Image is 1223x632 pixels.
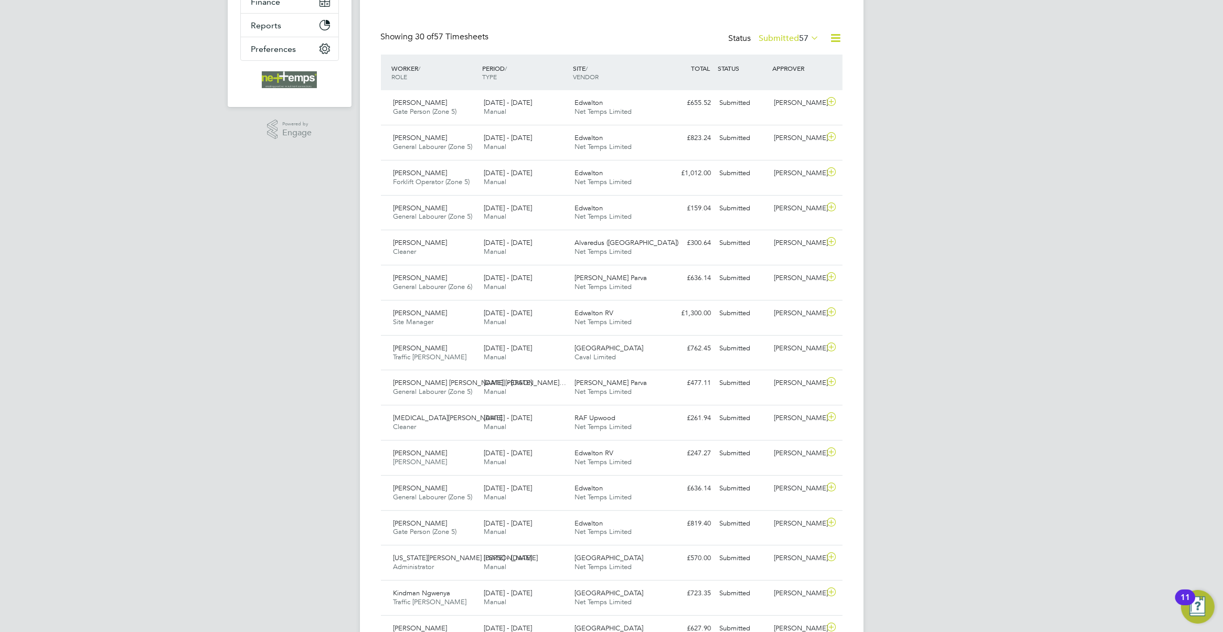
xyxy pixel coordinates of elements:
span: General Labourer (Zone 5) [394,492,473,501]
span: Manual [484,527,506,536]
span: Edwalton RV [575,308,613,317]
span: Net Temps Limited [575,142,632,151]
span: [DATE] - [DATE] [484,273,532,282]
span: [PERSON_NAME] [394,133,448,142]
div: Submitted [716,374,770,392]
span: [DATE] - [DATE] [484,203,532,212]
div: £762.45 [661,340,716,357]
span: Reports [251,20,282,30]
span: 57 Timesheets [416,31,489,42]
div: £636.14 [661,270,716,287]
span: Net Temps Limited [575,597,632,606]
div: [PERSON_NAME] [770,130,824,147]
span: [PERSON_NAME] [394,203,448,212]
span: [DATE] - [DATE] [484,519,532,528]
div: Submitted [716,445,770,462]
span: Manual [484,177,506,186]
div: Submitted [716,515,770,532]
span: [MEDICAL_DATA][PERSON_NAME] [394,413,503,422]
span: [PERSON_NAME] [PERSON_NAME] [PERSON_NAME]… [394,378,567,387]
span: Manual [484,352,506,361]
span: Traffic [PERSON_NAME] [394,597,467,606]
div: £477.11 [661,374,716,392]
span: Cleaner [394,422,417,431]
span: TYPE [482,72,497,81]
div: [PERSON_NAME] [770,585,824,602]
span: [DATE] - [DATE] [484,133,532,142]
div: Submitted [716,340,770,357]
span: Net Temps Limited [575,282,632,291]
div: Submitted [716,234,770,252]
div: Submitted [716,130,770,147]
span: Manual [484,387,506,396]
div: £655.52 [661,94,716,112]
div: 11 [1181,597,1190,611]
div: PERIOD [480,59,570,86]
div: Showing [381,31,491,42]
span: Edwalton [575,133,603,142]
span: Administrator [394,562,434,571]
span: 30 of [416,31,434,42]
div: £300.64 [661,234,716,252]
div: Status [729,31,822,46]
span: [DATE] - [DATE] [484,484,532,492]
span: Net Temps Limited [575,492,632,501]
span: [PERSON_NAME] [394,484,448,492]
button: Preferences [241,37,338,60]
div: [PERSON_NAME] [770,305,824,322]
div: Submitted [716,165,770,182]
div: APPROVER [770,59,824,78]
span: [PERSON_NAME] [394,457,448,466]
span: Net Temps Limited [575,457,632,466]
span: Preferences [251,44,296,54]
div: Submitted [716,94,770,112]
span: [PERSON_NAME] [394,448,448,457]
span: TOTAL [692,64,710,72]
div: £247.27 [661,445,716,462]
span: Alvaredus ([GEOGRAPHIC_DATA]) [575,238,678,247]
div: £823.24 [661,130,716,147]
span: General Labourer (Zone 5) [394,387,473,396]
span: / [586,64,588,72]
span: [PERSON_NAME] [394,238,448,247]
span: Manual [484,597,506,606]
span: [DATE] - [DATE] [484,448,532,457]
span: Caval Limited [575,352,616,361]
span: [PERSON_NAME] Parva [575,378,647,387]
span: Net Temps Limited [575,317,632,326]
span: Cleaner [394,247,417,256]
span: Site Manager [394,317,434,326]
div: [PERSON_NAME] [770,374,824,392]
span: Engage [282,128,312,137]
span: Edwalton [575,168,603,177]
span: Net Temps Limited [575,527,632,536]
span: Manual [484,562,506,571]
div: [PERSON_NAME] [770,515,824,532]
span: [PERSON_NAME] [394,519,448,528]
span: [PERSON_NAME] [394,98,448,107]
div: [PERSON_NAME] [770,480,824,497]
span: [GEOGRAPHIC_DATA] [575,588,643,597]
span: Net Temps Limited [575,422,632,431]
span: Manual [484,457,506,466]
span: [PERSON_NAME] [394,168,448,177]
span: [PERSON_NAME] [394,308,448,317]
div: [PERSON_NAME] [770,340,824,357]
div: £1,012.00 [661,165,716,182]
span: [PERSON_NAME] Parva [575,273,647,282]
div: £261.94 [661,410,716,427]
span: 57 [800,33,809,44]
div: Submitted [716,200,770,217]
span: RAF Upwood [575,413,615,422]
span: Edwalton [575,203,603,212]
img: net-temps-logo-retina.png [262,71,317,88]
span: [PERSON_NAME] [394,273,448,282]
span: Manual [484,492,506,501]
label: Submitted [759,33,820,44]
button: Open Resource Center, 11 new notifications [1181,590,1215,624]
div: [PERSON_NAME] [770,410,824,427]
span: [DATE] - [DATE] [484,378,532,387]
span: Edwalton RV [575,448,613,457]
span: Edwalton [575,519,603,528]
div: £159.04 [661,200,716,217]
